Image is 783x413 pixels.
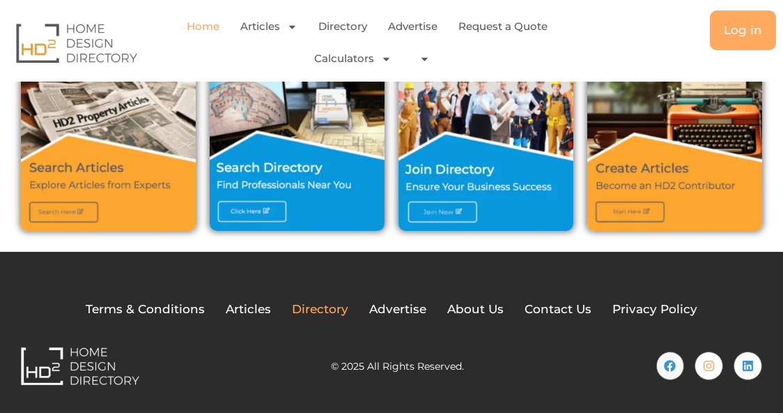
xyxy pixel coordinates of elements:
a: Home [187,10,219,43]
a: Directory [318,10,367,43]
a: Contact Us [525,301,591,319]
a: Request a Quote [458,10,548,43]
h2: © 2025 All Rights Reserved. [331,361,464,371]
a: Log in [710,10,776,50]
nav: Menu [161,10,584,75]
a: About Us [447,301,504,319]
a: Privacy Policy [612,301,697,319]
span: Log in [724,24,762,36]
a: Directory [292,301,348,319]
a: Terms & Conditions [86,301,205,319]
a: Calculators [314,43,391,75]
a: Advertise [388,10,437,43]
a: Advertise [369,301,426,319]
a: Articles [240,10,297,43]
a: Articles [226,301,271,319]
